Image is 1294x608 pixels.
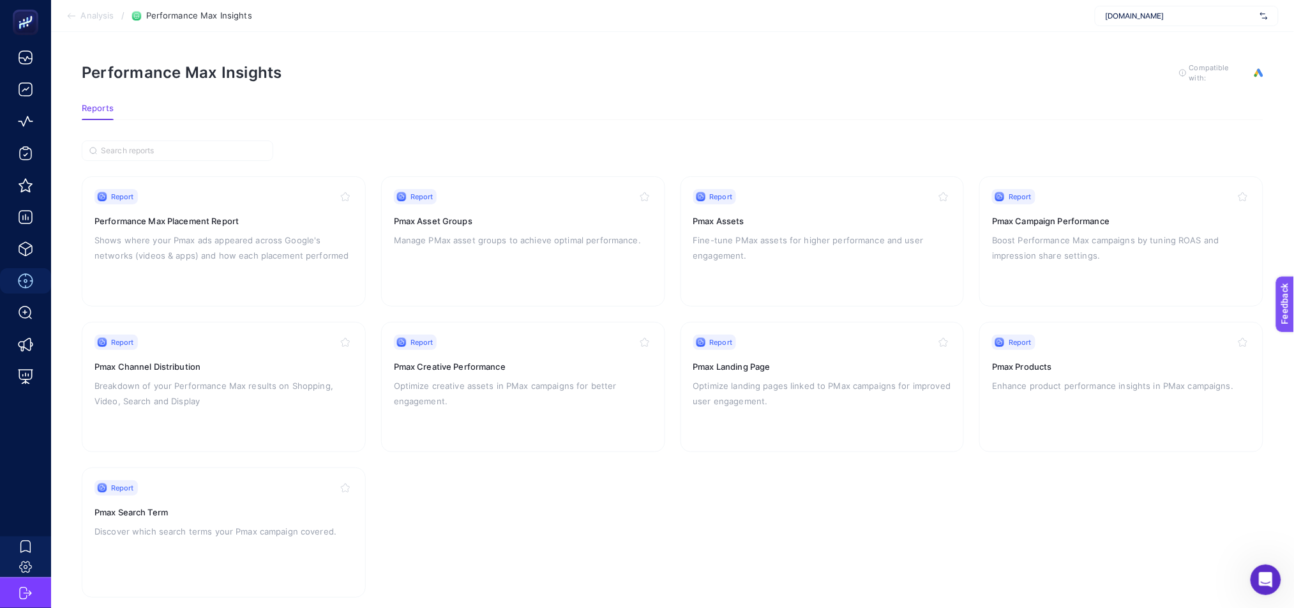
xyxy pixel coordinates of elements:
[710,192,733,202] span: Report
[992,215,1251,227] h3: Pmax Campaign Performance
[111,192,134,202] span: Report
[681,322,965,452] a: ReportPmax Landing PageOptimize landing pages linked to PMax campaigns for improved user engagement.
[80,11,114,21] span: Analysis
[1009,192,1032,202] span: Report
[693,360,952,373] h3: Pmax Landing Page
[710,337,733,347] span: Report
[693,215,952,227] h3: Pmax Assets
[82,467,366,598] a: ReportPmax Search TermDiscover which search terms your Pmax campaign covered.
[979,322,1263,452] a: ReportPmax ProductsEnhance product performance insights in PMax campaigns.
[394,360,652,373] h3: Pmax Creative Performance
[111,483,134,493] span: Report
[394,215,652,227] h3: Pmax Asset Groups
[94,232,353,263] p: Shows where your Pmax ads appeared across Google's networks (videos & apps) and how each placemen...
[82,176,366,307] a: ReportPerformance Max Placement ReportShows where your Pmax ads appeared across Google's networks...
[8,4,49,14] span: Feedback
[121,10,124,20] span: /
[146,11,252,21] span: Performance Max Insights
[681,176,965,307] a: ReportPmax AssetsFine-tune PMax assets for higher performance and user engagement.
[1251,565,1281,595] iframe: Intercom live chat
[1106,11,1255,21] span: [DOMAIN_NAME]
[94,378,353,409] p: Breakdown of your Performance Max results on Shopping, Video, Search and Display
[82,63,282,82] h1: Performance Max Insights
[82,103,114,120] button: Reports
[992,360,1251,373] h3: Pmax Products
[979,176,1263,307] a: ReportPmax Campaign PerformanceBoost Performance Max campaigns by tuning ROAS and impression shar...
[410,192,433,202] span: Report
[82,103,114,114] span: Reports
[94,506,353,519] h3: Pmax Search Term
[94,360,353,373] h3: Pmax Channel Distribution
[82,322,366,452] a: ReportPmax Channel DistributionBreakdown of your Performance Max results on Shopping, Video, Sear...
[1189,63,1247,83] span: Compatible with:
[111,337,134,347] span: Report
[410,337,433,347] span: Report
[1260,10,1268,22] img: svg%3e
[381,322,665,452] a: ReportPmax Creative PerformanceOptimize creative assets in PMax campaigns for better engagement.
[693,378,952,409] p: Optimize landing pages linked to PMax campaigns for improved user engagement.
[394,232,652,248] p: Manage PMax asset groups to achieve optimal performance.
[101,146,266,156] input: Search
[94,215,353,227] h3: Performance Max Placement Report
[693,232,952,263] p: Fine-tune PMax assets for higher performance and user engagement.
[394,378,652,409] p: Optimize creative assets in PMax campaigns for better engagement.
[381,176,665,307] a: ReportPmax Asset GroupsManage PMax asset groups to achieve optimal performance.
[992,232,1251,263] p: Boost Performance Max campaigns by tuning ROAS and impression share settings.
[992,378,1251,393] p: Enhance product performance insights in PMax campaigns.
[94,524,353,539] p: Discover which search terms your Pmax campaign covered.
[1009,337,1032,347] span: Report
